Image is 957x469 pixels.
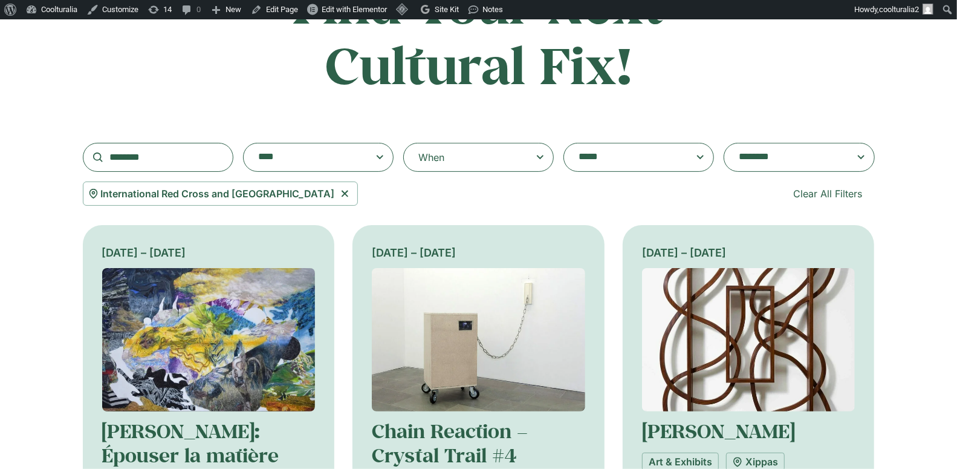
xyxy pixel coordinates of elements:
[794,186,863,201] span: Clear All Filters
[739,149,835,166] textarea: Search
[879,5,919,14] span: coolturalia2
[579,149,675,166] textarea: Search
[101,186,335,201] span: International Red Cross and [GEOGRAPHIC_DATA]
[642,268,855,412] img: Coolturalia - Pablo Reinoso
[258,149,355,166] textarea: Search
[322,5,387,14] span: Edit with Elementor
[418,150,444,165] div: When
[782,182,875,206] a: Clear All Filters
[435,5,459,14] span: Site Kit
[102,418,279,468] a: [PERSON_NAME]: Épouser la matière
[372,418,528,468] a: Chain Reaction – Crystal Trail #4
[102,244,316,261] div: [DATE] – [DATE]
[642,244,855,261] div: [DATE] – [DATE]
[102,268,316,412] img: Coolturalia - Benoît Mazzer: Épouser la matière
[642,418,795,444] a: [PERSON_NAME]
[372,268,585,412] img: Coolturalia - Chain Reaction – Crystal Path #4
[372,244,585,261] div: [DATE] – [DATE]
